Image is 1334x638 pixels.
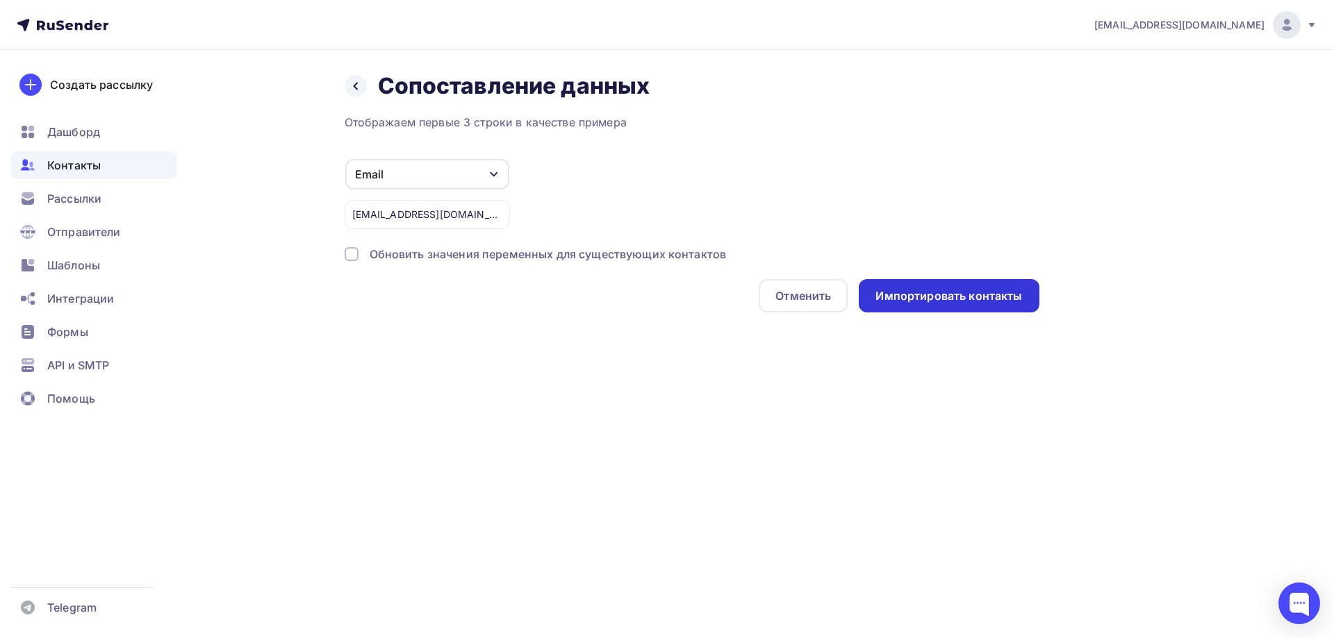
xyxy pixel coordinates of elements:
[378,72,650,100] h2: Сопоставление данных
[47,157,101,174] span: Контакты
[1094,11,1317,39] a: [EMAIL_ADDRESS][DOMAIN_NAME]
[47,190,101,207] span: Рассылки
[11,251,176,279] a: Шаблоны
[11,118,176,146] a: Дашборд
[1094,18,1265,32] span: [EMAIL_ADDRESS][DOMAIN_NAME]
[775,287,831,304] div: Отменить
[47,124,100,140] span: Дашборд
[11,318,176,346] a: Формы
[345,158,510,190] button: Email
[47,390,95,407] span: Помощь
[47,224,121,240] span: Отправители
[47,324,88,340] span: Формы
[47,290,114,307] span: Интеграции
[11,151,176,179] a: Контакты
[47,599,97,616] span: Telegram
[345,114,1039,131] div: Отображаем первые 3 строки в качестве примера
[345,200,510,229] div: [EMAIL_ADDRESS][DOMAIN_NAME]
[47,357,109,373] span: API и SMTP
[50,76,153,93] div: Создать рассылку
[355,166,384,183] div: Email
[47,257,100,274] span: Шаблоны
[11,218,176,246] a: Отправители
[11,185,176,212] a: Рассылки
[875,288,1022,304] div: Импортировать контакты
[370,246,727,262] div: Обновить значения переменных для существующих контактов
